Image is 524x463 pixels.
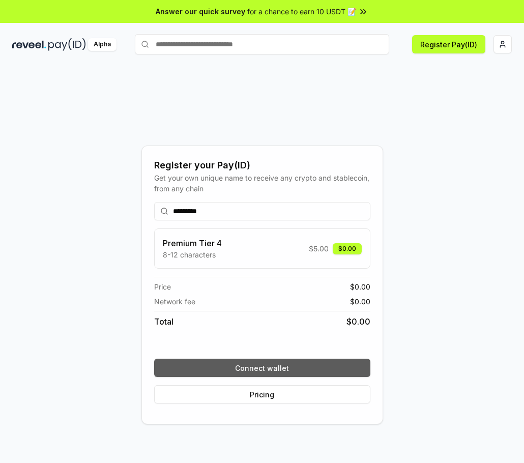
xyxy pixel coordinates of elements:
[154,315,173,328] span: Total
[156,6,245,17] span: Answer our quick survey
[412,35,485,53] button: Register Pay(ID)
[247,6,356,17] span: for a chance to earn 10 USDT 📝
[163,249,222,260] p: 8-12 characters
[154,158,370,172] div: Register your Pay(ID)
[346,315,370,328] span: $ 0.00
[154,296,195,307] span: Network fee
[154,172,370,194] div: Get your own unique name to receive any crypto and stablecoin, from any chain
[350,296,370,307] span: $ 0.00
[333,243,362,254] div: $0.00
[309,243,329,254] span: $ 5.00
[154,281,171,292] span: Price
[12,38,46,51] img: reveel_dark
[88,38,117,51] div: Alpha
[163,237,222,249] h3: Premium Tier 4
[154,385,370,403] button: Pricing
[48,38,86,51] img: pay_id
[350,281,370,292] span: $ 0.00
[154,359,370,377] button: Connect wallet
